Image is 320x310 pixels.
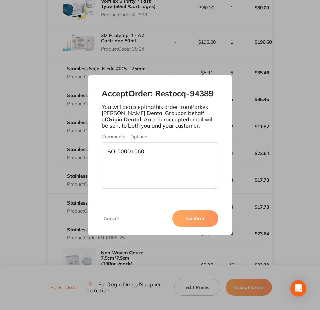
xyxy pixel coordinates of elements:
[102,89,219,98] h2: Accept Order: Restocq- 94389
[102,142,219,189] textarea: SO-00001060
[102,104,219,129] p: You will be accepting this order from Parkes [PERSON_NAME] Dental Group on behalf of . An order a...
[102,134,219,139] label: Comments - Optional
[102,215,121,221] button: Cancel
[290,280,306,296] div: Open Intercom Messenger
[106,116,141,123] b: Origin Dental
[172,210,218,227] button: Confirm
